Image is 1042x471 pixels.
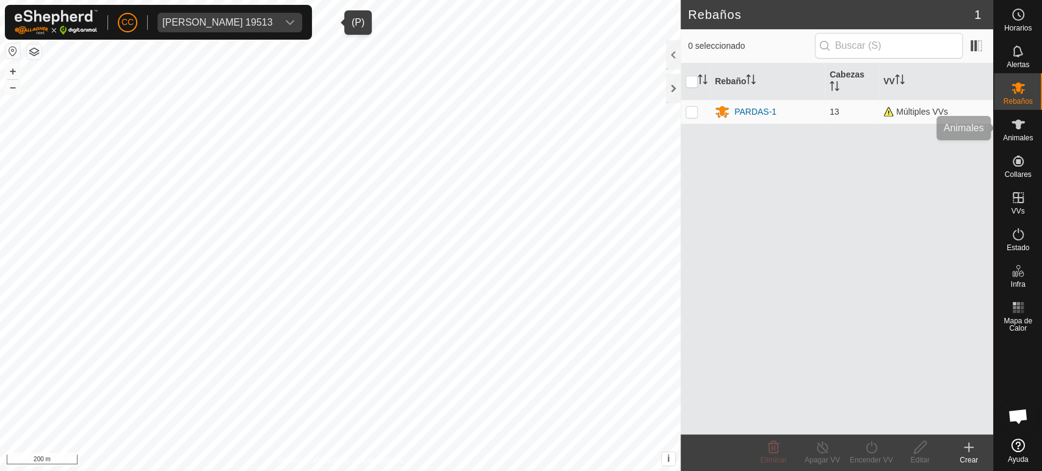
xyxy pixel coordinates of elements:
span: Collares [1004,171,1031,178]
button: Capas del Mapa [27,45,42,59]
button: + [5,64,20,79]
p-sorticon: Activar para ordenar [698,76,707,86]
button: – [5,80,20,95]
a: Política de Privacidad [277,455,347,466]
span: 13 [830,107,839,117]
h2: Rebaños [688,7,974,22]
span: Animales [1003,134,1033,142]
a: Ayuda [994,434,1042,468]
div: Apagar VV [798,455,847,466]
span: Ayuda [1008,456,1029,463]
a: Chat abierto [1000,398,1037,434]
p-sorticon: Activar para ordenar [895,76,905,86]
span: Estado [1007,244,1029,251]
span: i [667,453,670,464]
span: 0 seleccionado [688,40,815,52]
th: Cabezas [825,63,878,100]
span: Infra [1010,281,1025,288]
span: Eliminar [760,456,786,464]
span: Múltiples VVs [883,107,948,117]
span: Alertas [1007,61,1029,68]
p-sorticon: Activar para ordenar [746,76,756,86]
th: Rebaño [710,63,825,100]
input: Buscar (S) [815,33,963,59]
img: Logo Gallagher [15,10,98,35]
span: Horarios [1004,24,1032,32]
div: Crear [944,455,993,466]
div: dropdown trigger [278,13,302,32]
div: Encender VV [847,455,895,466]
div: Editar [895,455,944,466]
a: Contáctenos [362,455,403,466]
span: Fernando Alcalde Gonzalez 19513 [157,13,278,32]
p-sorticon: Activar para ordenar [830,83,839,93]
span: CC [121,16,134,29]
button: Restablecer Mapa [5,44,20,59]
span: Mapa de Calor [997,317,1039,332]
div: [PERSON_NAME] 19513 [162,18,273,27]
button: i [662,452,675,466]
span: Rebaños [1003,98,1032,105]
span: VVs [1011,207,1024,215]
div: PARDAS-1 [734,106,776,118]
th: VV [878,63,993,100]
span: 1 [974,5,981,24]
